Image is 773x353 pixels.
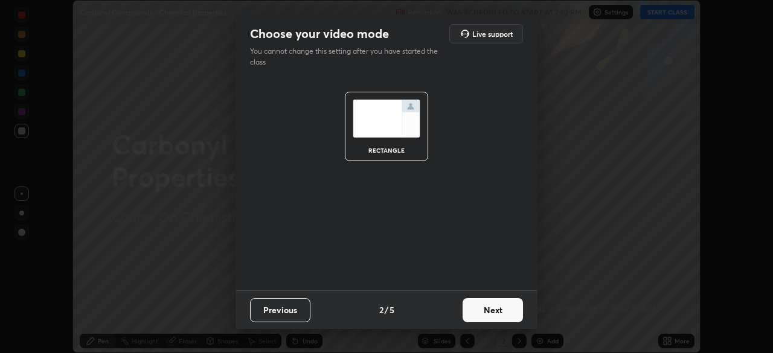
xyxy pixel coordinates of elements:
[385,304,388,316] h4: /
[390,304,394,316] h4: 5
[362,147,411,153] div: rectangle
[353,100,420,138] img: normalScreenIcon.ae25ed63.svg
[250,26,389,42] h2: Choose your video mode
[250,298,310,322] button: Previous
[472,30,513,37] h5: Live support
[379,304,383,316] h4: 2
[250,46,446,68] p: You cannot change this setting after you have started the class
[463,298,523,322] button: Next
